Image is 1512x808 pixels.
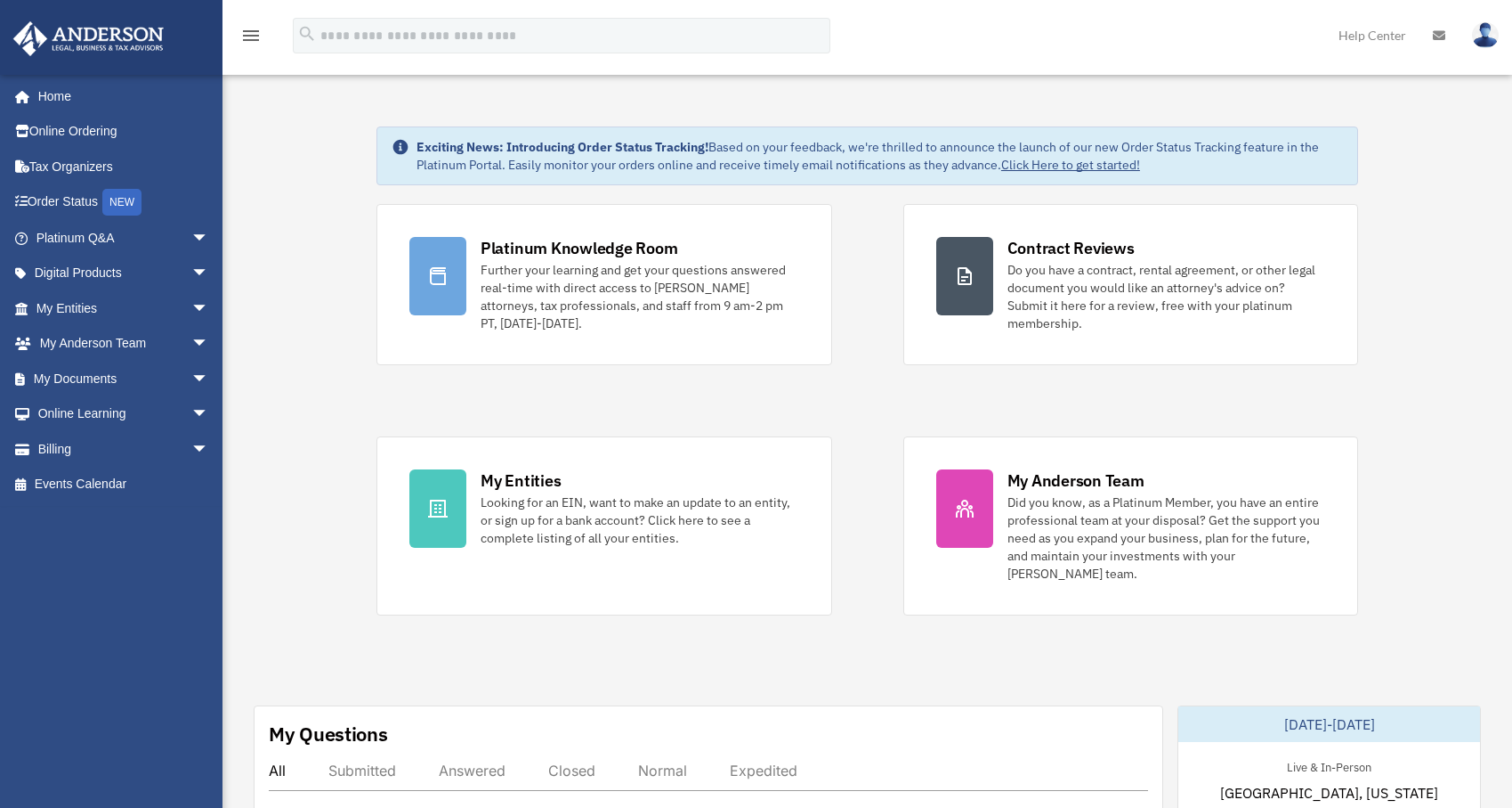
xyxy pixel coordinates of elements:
span: [GEOGRAPHIC_DATA], [US_STATE] [1220,782,1438,804]
a: My Entities Looking for an EIN, want to make an update to an entity, or sign up for a bank accoun... [376,437,832,616]
a: My Anderson Teamarrow_drop_down [12,326,236,362]
div: Did you know, as a Platinum Member, you have an entire professional team at your disposal? Get th... [1007,494,1326,583]
a: Tax Organizers [12,149,236,184]
div: My Anderson Team [1007,469,1144,492]
a: My Documentsarrow_drop_down [12,361,236,396]
a: Billingarrow_drop_down [12,431,236,467]
div: NEW [102,189,141,216]
a: Home [12,78,227,114]
img: Anderson Advisors Platinum Portal [8,21,169,56]
div: Looking for an EIN, want to make an update to an entity, or sign up for a bank account? Click her... [481,494,799,547]
img: User Pic [1472,22,1499,48]
a: Digital Productsarrow_drop_down [12,256,236,291]
span: arrow_drop_down [191,220,227,257]
span: arrow_drop_down [191,361,227,397]
a: Online Ordering [12,114,236,150]
i: search [297,24,317,44]
div: My Questions [269,721,388,747]
div: [DATE]-[DATE] [1178,706,1480,742]
span: arrow_drop_down [191,256,227,292]
div: My Entities [481,469,561,492]
a: Contract Reviews Do you have a contract, rental agreement, or other legal document you would like... [903,204,1359,365]
div: Platinum Knowledge Room [481,237,678,259]
div: Expedited [730,762,797,779]
a: Online Learningarrow_drop_down [12,396,236,432]
a: Platinum Q&Aarrow_drop_down [12,220,236,256]
div: Submitted [328,762,396,779]
div: Do you have a contract, rental agreement, or other legal document you would like an attorney's ad... [1007,261,1326,332]
i: menu [240,25,262,46]
div: Based on your feedback, we're thrilled to announce the launch of our new Order Status Tracking fe... [416,138,1343,174]
a: Platinum Knowledge Room Further your learning and get your questions answered real-time with dire... [376,204,832,365]
div: All [269,762,286,779]
a: Order StatusNEW [12,184,236,221]
div: Further your learning and get your questions answered real-time with direct access to [PERSON_NAM... [481,261,799,332]
div: Live & In-Person [1273,756,1386,775]
div: Contract Reviews [1007,237,1135,259]
strong: Exciting News: Introducing Order Status Tracking! [416,139,708,155]
div: Closed [548,762,595,779]
a: My Anderson Team Did you know, as a Platinum Member, you have an entire professional team at your... [903,437,1359,616]
a: Click Here to get started! [1001,157,1140,173]
span: arrow_drop_down [191,326,227,363]
div: Normal [638,762,687,779]
a: menu [240,31,262,46]
span: arrow_drop_down [191,290,227,327]
a: Events Calendar [12,467,236,502]
a: My Entitiesarrow_drop_down [12,290,236,326]
div: Answered [439,762,505,779]
span: arrow_drop_down [191,396,227,433]
span: arrow_drop_down [191,431,227,468]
